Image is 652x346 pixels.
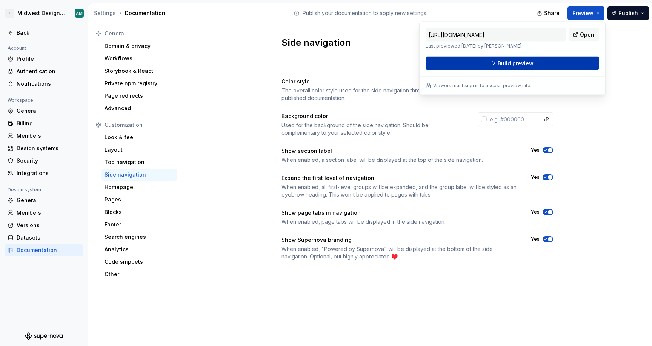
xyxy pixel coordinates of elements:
div: Pages [105,196,174,203]
a: Code snippets [101,256,177,268]
a: Advanced [101,102,177,114]
div: When enabled, a section label will be displayed at the top of the side navigation. [281,156,517,164]
div: When enabled, page tabs will be displayed in the side navigation. [281,218,517,226]
div: Billing [17,120,80,127]
div: Show Supernova branding [281,236,517,244]
button: Share [533,6,564,20]
button: Settings [94,9,116,17]
a: Workflows [101,52,177,65]
div: Members [17,132,80,140]
button: Build preview [426,57,599,70]
div: Back [17,29,80,37]
div: Domain & privacy [105,42,174,50]
div: Storybook & React [105,67,174,75]
div: Blocks [105,208,174,216]
div: Show page tabs in navigation [281,209,517,217]
a: Datasets [5,232,83,244]
p: Publish your documentation to apply new settings. [303,9,427,17]
button: TMidwest Design SystemAM [2,5,86,22]
a: Analytics [101,243,177,255]
div: Used for the background of the side navigation. Should be complementary to your selected color st... [281,121,464,137]
label: Yes [531,209,540,215]
div: Other [105,271,174,278]
div: Footer [105,221,174,228]
a: Security [5,155,83,167]
p: Last previewed [DATE] by [PERSON_NAME]. [426,43,566,49]
div: Profile [17,55,80,63]
a: Homepage [101,181,177,193]
a: Look & feel [101,131,177,143]
div: Search engines [105,233,174,241]
a: General [5,194,83,206]
a: Profile [5,53,83,65]
a: Back [5,27,83,39]
div: Workspace [5,96,36,105]
div: Customization [105,121,174,129]
button: Publish [607,6,649,20]
a: Integrations [5,167,83,179]
h2: Side navigation [281,37,544,49]
div: Advanced [105,105,174,112]
div: Integrations [17,169,80,177]
span: Publish [618,9,638,17]
div: Private npm registry [105,80,174,87]
div: Midwest Design System [17,9,66,17]
span: Build preview [498,60,534,67]
a: Pages [101,194,177,206]
div: Versions [17,221,80,229]
div: Page redirects [105,92,174,100]
a: Blocks [101,206,177,218]
svg: Supernova Logo [25,332,63,340]
div: Look & feel [105,134,174,141]
a: Page redirects [101,90,177,102]
div: Security [17,157,80,165]
label: Yes [531,236,540,242]
a: Open [569,28,599,42]
div: Layout [105,146,174,154]
div: When enabled, "Powered by Supernova" will be displayed at the bottom of the side navigation. Opti... [281,245,517,260]
a: Design systems [5,142,83,154]
div: Code snippets [105,258,174,266]
a: Other [101,268,177,280]
div: Datasets [17,234,80,241]
a: Notifications [5,78,83,90]
div: General [105,30,174,37]
div: Authentication [17,68,80,75]
div: Homepage [105,183,174,191]
div: Side navigation [105,171,174,178]
a: Top navigation [101,156,177,168]
div: Color style [281,78,464,85]
a: Side navigation [101,169,177,181]
a: Documentation [5,244,83,256]
div: Notifications [17,80,80,88]
div: AM [76,10,83,16]
div: Show section label [281,147,517,155]
div: Design system [5,185,44,194]
div: Analytics [105,246,174,253]
div: Members [17,209,80,217]
label: Yes [531,174,540,180]
button: Preview [567,6,604,20]
div: General [17,197,80,204]
div: Account [5,44,29,53]
a: Storybook & React [101,65,177,77]
div: Expand the first level of navigation [281,174,517,182]
label: Yes [531,147,540,153]
span: Open [580,31,594,38]
div: Top navigation [105,158,174,166]
div: Documentation [94,9,179,17]
div: Documentation [17,246,80,254]
a: Members [5,207,83,219]
div: Workflows [105,55,174,62]
div: Design systems [17,145,80,152]
a: Billing [5,117,83,129]
a: Versions [5,219,83,231]
a: Private npm registry [101,77,177,89]
a: Search engines [101,231,177,243]
span: Share [544,9,560,17]
div: T [5,9,14,18]
a: Layout [101,144,177,156]
div: General [17,107,80,115]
